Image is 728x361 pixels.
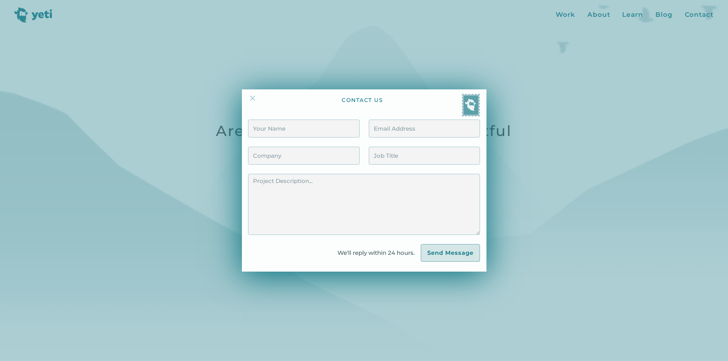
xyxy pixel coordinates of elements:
[248,120,480,262] form: Contact Form
[369,147,480,165] input: Job Title
[369,120,480,138] input: Email Address
[421,244,480,262] input: Send Message
[248,94,257,103] img: Close Icon
[342,97,383,117] div: contact us
[337,248,421,258] div: We'll reply within 24 hours.
[248,120,359,138] input: Your Name
[248,147,359,165] input: Company
[462,94,480,117] img: Yeti postage stamp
